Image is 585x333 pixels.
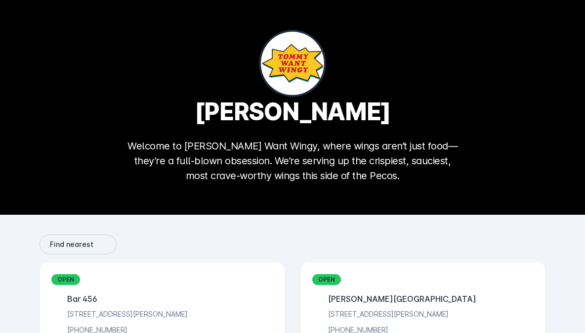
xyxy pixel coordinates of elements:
div: Bar 456 [63,293,97,305]
div: OPEN [51,274,80,285]
div: [STREET_ADDRESS][PERSON_NAME] [63,309,188,321]
div: [STREET_ADDRESS][PERSON_NAME] [324,309,449,321]
span: Find nearest [50,241,93,248]
div: OPEN [312,274,341,285]
div: [PERSON_NAME][GEOGRAPHIC_DATA] [324,293,476,305]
